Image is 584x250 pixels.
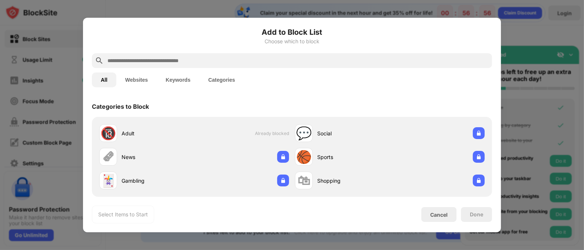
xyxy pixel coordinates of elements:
[122,129,194,137] div: Adult
[92,38,492,44] div: Choose which to block
[255,131,289,136] span: Already blocked
[317,129,390,137] div: Social
[317,153,390,161] div: Sports
[102,149,115,165] div: 🗞
[199,72,244,87] button: Categories
[122,177,194,185] div: Gambling
[92,103,149,110] div: Categories to Block
[296,149,312,165] div: 🏀
[470,212,483,217] div: Done
[122,153,194,161] div: News
[100,173,116,188] div: 🃏
[92,27,492,38] h6: Add to Block List
[116,72,157,87] button: Websites
[430,212,448,218] div: Cancel
[100,126,116,141] div: 🔞
[157,72,199,87] button: Keywords
[98,211,148,218] div: Select Items to Start
[92,72,116,87] button: All
[296,126,312,141] div: 💬
[298,173,310,188] div: 🛍
[317,177,390,185] div: Shopping
[95,56,104,65] img: search.svg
